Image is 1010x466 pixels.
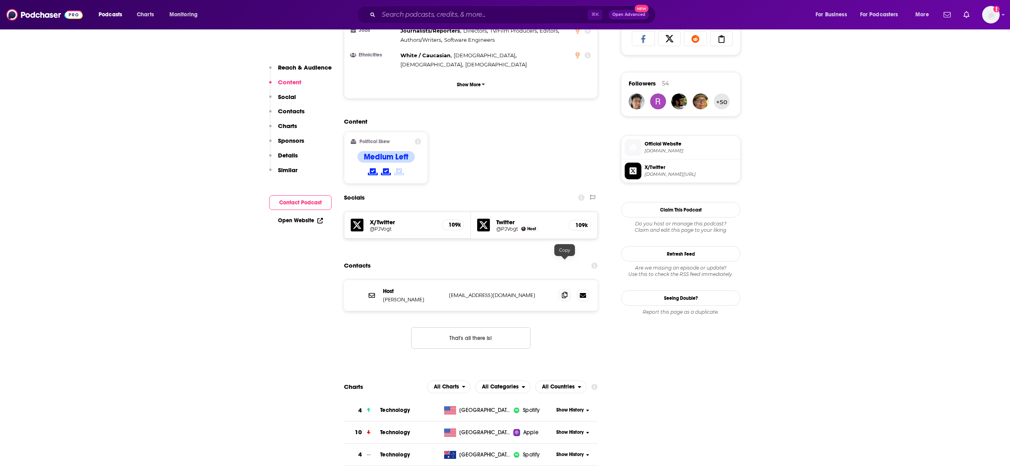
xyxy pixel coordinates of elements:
span: Editors [540,27,558,34]
span: Apple [523,429,538,437]
a: X/Twitter[DOMAIN_NAME][URL] [625,163,737,179]
button: Show More [351,77,591,92]
p: Host [383,288,443,295]
button: open menu [164,8,208,21]
img: iconImage [513,452,520,458]
span: Journalists/Reporters [400,27,460,34]
a: Apple [513,429,554,437]
span: Podcasts [99,9,122,20]
span: [DEMOGRAPHIC_DATA] [454,52,515,58]
div: Claim and edit this page to your liking. [621,221,740,233]
a: [GEOGRAPHIC_DATA] [441,406,514,414]
h5: @PJVogt [496,226,518,232]
p: [EMAIL_ADDRESS][DOMAIN_NAME] [449,292,552,299]
a: Copy Link [710,31,733,46]
span: Authors/Writers [400,37,441,43]
h2: Categories [475,381,530,393]
input: Search podcasts, credits, & more... [379,8,588,21]
a: adam.connersimons [671,93,687,109]
span: twitter.com/PJVogt [645,171,737,177]
span: , [400,51,452,60]
h3: 10 [355,428,362,437]
span: Followers [629,80,656,87]
p: Charts [278,122,297,130]
span: For Business [816,9,847,20]
span: New [635,5,649,12]
button: open menu [93,8,132,21]
span: [DEMOGRAPHIC_DATA] [400,61,462,68]
h5: 109k [575,222,584,229]
span: Spotify [523,406,540,414]
h2: Contacts [344,258,371,273]
button: Show History [554,451,592,458]
h5: X/Twitter [370,218,435,226]
p: [PERSON_NAME] [383,296,443,303]
span: More [915,9,929,20]
span: Charts [137,9,154,20]
span: For Podcasters [860,9,898,20]
a: Technology [380,429,410,436]
span: , [540,26,559,35]
button: Content [269,78,301,93]
h2: Platforms [427,381,471,393]
span: Monitoring [169,9,198,20]
a: PJ Vogt [521,227,526,231]
a: iconImageSpotify [513,406,554,414]
h2: Political Skew [359,139,390,144]
button: Show profile menu [982,6,1000,23]
a: Technology [380,407,410,414]
h3: Jobs [351,28,397,33]
span: , [400,26,461,35]
h5: Twitter [496,218,562,226]
span: Do you host or manage this podcast? [621,221,740,227]
h3: 4 [358,406,362,415]
a: [GEOGRAPHIC_DATA] [441,429,514,437]
span: All Categories [482,384,519,390]
a: Share on X/Twitter [658,31,681,46]
span: Spotify [523,451,540,459]
h2: Socials [344,190,365,205]
button: open menu [475,381,530,393]
a: Open Website [278,217,323,224]
p: Details [278,151,298,159]
div: Copy [554,244,575,256]
span: Open Advanced [612,13,645,17]
span: Official Website [645,140,737,148]
span: , [454,51,517,60]
span: All Countries [542,384,575,390]
img: Podchaser - Follow, Share and Rate Podcasts [6,7,83,22]
p: Similar [278,166,297,174]
span: Technology [380,451,410,458]
div: 54 [662,80,669,87]
a: Show notifications dropdown [960,8,973,21]
svg: Add a profile image [993,6,1000,12]
a: 4 [344,400,380,421]
h3: Ethnicities [351,52,397,58]
button: Sponsors [269,137,304,151]
button: Nothing here. [411,327,530,349]
img: kommunic8 [693,93,709,109]
h2: Content [344,118,591,125]
span: [DEMOGRAPHIC_DATA] [465,61,527,68]
span: All Charts [434,384,459,390]
img: User Profile [982,6,1000,23]
a: Share on Facebook [632,31,655,46]
span: , [400,35,442,45]
div: Search podcasts, credits, & more... [364,6,663,24]
img: rgnarboneta [629,93,645,109]
button: Open AdvancedNew [609,10,649,19]
a: 4 [344,444,380,466]
button: Show History [554,407,592,414]
a: Share on Reddit [684,31,707,46]
p: Contacts [278,107,305,115]
span: Australia [459,451,511,459]
a: Seeing Double? [621,290,740,306]
span: Show History [556,451,584,458]
img: iconImage [513,407,520,414]
a: @PJVogt [370,226,435,232]
span: Host [527,226,536,231]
